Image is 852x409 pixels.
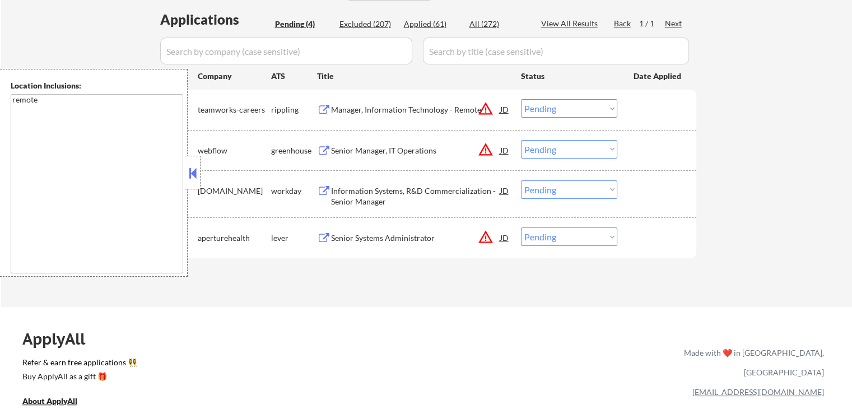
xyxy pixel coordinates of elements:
div: Buy ApplyAll as a gift 🎁 [22,373,134,380]
a: Buy ApplyAll as a gift 🎁 [22,370,134,384]
div: [DOMAIN_NAME] [198,185,271,197]
div: Manager, Information Technology - Remote [331,104,500,115]
div: workday [271,185,317,197]
div: Company [198,71,271,82]
div: ATS [271,71,317,82]
input: Search by company (case sensitive) [160,38,412,64]
a: About ApplyAll [22,395,93,409]
div: Senior Systems Administrator [331,233,500,244]
div: All (272) [469,18,525,30]
a: Refer & earn free applications 👯‍♀️ [22,359,450,370]
u: About ApplyAll [22,396,77,406]
div: webflow [198,145,271,156]
div: Location Inclusions: [11,80,183,91]
button: warning_amber [478,229,493,245]
div: Applied (61) [404,18,460,30]
div: Excluded (207) [339,18,395,30]
div: Date Applied [634,71,683,82]
div: ApplyAll [22,329,98,348]
div: View All Results [541,18,601,29]
div: JD [499,99,510,119]
button: warning_amber [478,101,493,117]
div: JD [499,180,510,201]
div: Pending (4) [275,18,331,30]
div: rippling [271,104,317,115]
div: JD [499,227,510,248]
a: [EMAIL_ADDRESS][DOMAIN_NAME] [692,387,824,397]
div: teamworks-careers [198,104,271,115]
div: Senior Manager, IT Operations [331,145,500,156]
input: Search by title (case sensitive) [423,38,689,64]
div: aperturehealth [198,233,271,244]
div: Title [317,71,510,82]
div: Information Systems, R&D Commercialization - Senior Manager [331,185,500,207]
div: Back [614,18,632,29]
button: warning_amber [478,142,493,157]
div: greenhouse [271,145,317,156]
div: Status [521,66,617,86]
div: 1 / 1 [639,18,665,29]
div: lever [271,233,317,244]
div: Applications [160,13,271,26]
div: JD [499,140,510,160]
div: Made with ❤️ in [GEOGRAPHIC_DATA], [GEOGRAPHIC_DATA] [679,343,824,382]
div: Next [665,18,683,29]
